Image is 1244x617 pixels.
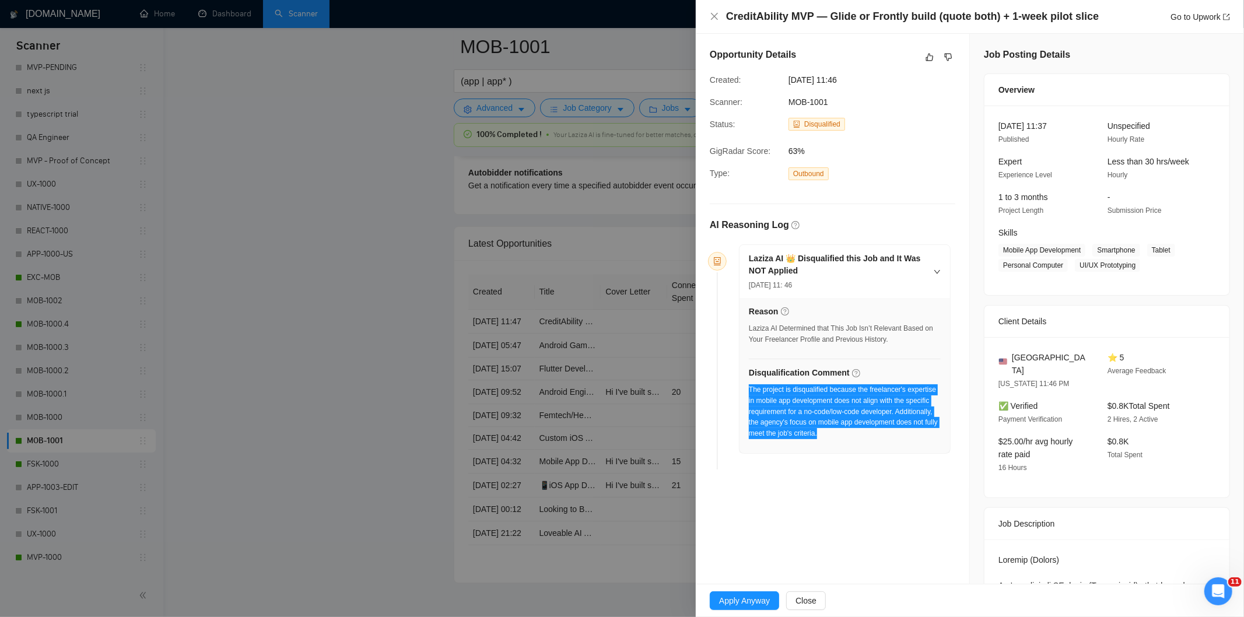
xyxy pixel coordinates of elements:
span: Scanner: [710,97,742,107]
span: Skills [998,228,1018,237]
span: Less than 30 hrs/week [1108,157,1189,166]
span: [GEOGRAPHIC_DATA] [1012,351,1089,377]
span: Unspecified [1108,121,1150,131]
span: Mobile App Development [998,244,1085,257]
span: question-circle [781,307,789,315]
h5: Opportunity Details [710,48,796,62]
h5: Laziza AI 👑 Disqualified this Job and It Was NOT Applied [749,253,927,277]
span: robot [793,121,800,128]
span: $0.8K Total Spent [1108,401,1170,411]
span: MOB-1001 [789,97,828,107]
span: Type: [710,169,730,178]
span: [DATE] 11: 46 [749,281,792,289]
span: Disqualified [804,120,840,128]
span: Personal Computer [998,259,1068,272]
span: Project Length [998,206,1043,215]
span: - [1108,192,1110,202]
span: Apply Anyway [719,594,770,607]
span: Published [998,135,1029,143]
span: Submission Price [1108,206,1162,215]
span: question-circle [791,221,800,229]
div: Job Description [998,508,1215,539]
span: Close [796,594,817,607]
a: Go to Upworkexport [1171,12,1230,22]
span: 1 to 3 months [998,192,1048,202]
img: 🇺🇸 [999,357,1007,366]
h5: AI Reasoning Log [710,218,789,232]
span: Hourly [1108,171,1128,179]
span: [DATE] 11:37 [998,121,1047,131]
span: [US_STATE] 11:46 PM [998,380,1070,388]
button: Apply Anyway [710,591,779,610]
span: Expert [998,157,1022,166]
span: ⭐ 5 [1108,353,1124,362]
span: 2 Hires, 2 Active [1108,415,1158,423]
span: Hourly Rate [1108,135,1144,143]
span: 16 Hours [998,464,1027,472]
button: dislike [941,50,955,64]
h5: Reason [749,306,779,318]
h5: Disqualification Comment [749,367,850,379]
span: Experience Level [998,171,1052,179]
span: 63% [789,145,963,157]
span: like [926,52,934,62]
h4: CreditAbility MVP — Glide or Frontly build (quote both) + 1-week pilot slice [726,9,1099,24]
span: Status: [710,120,735,129]
span: Payment Verification [998,415,1062,423]
span: [DATE] 11:46 [789,73,963,86]
span: GigRadar Score: [710,146,770,156]
div: The project is disqualified because the freelancer's expertise in mobile app development does not... [749,384,941,439]
span: UI/UX Prototyping [1075,259,1140,272]
span: right [934,268,941,275]
span: Created: [710,75,741,85]
span: robot [713,257,721,265]
span: export [1223,13,1230,20]
iframe: Intercom live chat [1204,577,1232,605]
span: $25.00/hr avg hourly rate paid [998,437,1073,459]
span: dislike [944,52,952,62]
span: Average Feedback [1108,367,1166,375]
span: Total Spent [1108,451,1143,459]
span: 11 [1228,577,1242,587]
span: Overview [998,83,1035,96]
span: ✅ Verified [998,401,1038,411]
span: question-circle [852,369,860,377]
h5: Job Posting Details [984,48,1070,62]
span: $0.8K [1108,437,1129,446]
button: Close [710,12,719,22]
div: Client Details [998,306,1215,337]
div: Laziza AI Determined that This Job Isn’t Relevant Based on Your Freelancer Profile and Previous H... [749,323,941,345]
span: Smartphone [1092,244,1140,257]
span: close [710,12,719,21]
span: Outbound [789,167,829,180]
button: Close [786,591,826,610]
button: like [923,50,937,64]
span: Tablet [1147,244,1175,257]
